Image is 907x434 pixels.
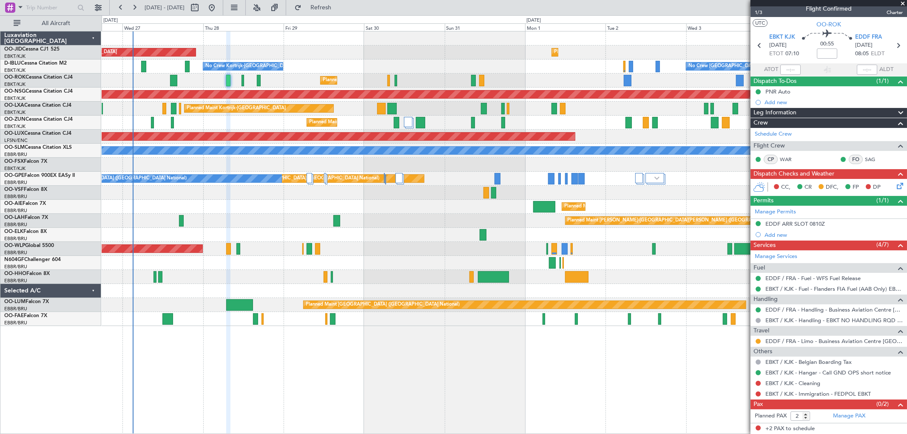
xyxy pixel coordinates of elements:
span: [DATE] [769,41,787,50]
div: Sat 30 [364,23,444,31]
span: Flight Crew [753,141,785,151]
span: Permits [753,196,773,206]
div: Tue 2 [606,23,686,31]
a: EBKT / KJK - Fuel - Flanders FIA Fuel (AAB Only) EBKT / KJK [765,285,903,292]
div: Planned Maint [PERSON_NAME]-[GEOGRAPHIC_DATA][PERSON_NAME] ([GEOGRAPHIC_DATA][PERSON_NAME]) [568,214,819,227]
a: Manage PAX [833,412,865,420]
div: CP [764,155,778,164]
button: All Aircraft [9,17,92,30]
div: FO [849,155,863,164]
span: Handling [753,295,778,304]
a: EBBR/BRU [4,278,27,284]
a: EDDF / FRA - Limo - Business Aviation Centre [GEOGRAPHIC_DATA] ([PERSON_NAME] Avn) EDDF / FRA [765,338,903,345]
span: [DATE] [855,41,873,50]
div: Wed 3 [686,23,767,31]
div: PNR Auto [765,88,790,95]
div: Planned Maint Kortrijk-[GEOGRAPHIC_DATA] [554,46,653,59]
a: LFSN/ENC [4,137,28,144]
span: (4/7) [876,240,889,249]
span: 00:55 [820,40,834,48]
input: Trip Number [26,1,75,14]
span: [DATE] - [DATE] [145,4,185,11]
span: Crew [753,118,768,128]
a: Schedule Crew [755,130,792,139]
input: --:-- [780,65,801,75]
a: D-IBLUCessna Citation M2 [4,61,67,66]
a: WAR [780,156,799,163]
span: FP [853,183,859,192]
span: Refresh [303,5,339,11]
span: OO-SLM [4,145,25,150]
label: Planned PAX [755,412,787,420]
a: EBBR/BRU [4,250,27,256]
a: EDDF / FRA - Fuel - WFS Fuel Release [765,275,861,282]
a: OO-ZUNCessna Citation CJ4 [4,117,73,122]
div: Wed 27 [122,23,203,31]
a: EBKT/KJK [4,95,26,102]
span: N604GF [4,257,24,262]
a: OO-AIEFalcon 7X [4,201,46,206]
div: [DATE] [526,17,541,24]
span: +2 PAX to schedule [765,425,815,433]
span: (1/1) [876,196,889,205]
a: EBBR/BRU [4,320,27,326]
a: EBBR/BRU [4,179,27,186]
a: OO-LXACessna Citation CJ4 [4,103,71,108]
span: OO-ELK [4,229,23,234]
span: DFC, [826,183,839,192]
a: EBKT/KJK [4,81,26,88]
a: OO-VSFFalcon 8X [4,187,47,192]
div: No Crew [GEOGRAPHIC_DATA] ([GEOGRAPHIC_DATA] National) [688,60,831,73]
div: No Crew [GEOGRAPHIC_DATA] ([GEOGRAPHIC_DATA] National) [44,172,187,185]
span: ATOT [764,65,778,74]
a: OO-ELKFalcon 8X [4,229,47,234]
span: OO-LXA [4,103,24,108]
a: Manage Permits [755,208,796,216]
span: DP [873,183,881,192]
a: SAG [865,156,884,163]
span: Charter [880,9,903,16]
span: EDDF FRA [855,33,882,42]
span: OO-HHO [4,271,26,276]
a: EBKT / KJK - Immigration - FEDPOL EBKT [765,390,871,397]
a: OO-SLMCessna Citation XLS [4,145,72,150]
div: Add new [765,99,903,106]
span: OO-LAH [4,215,25,220]
a: Manage Services [755,252,797,261]
a: OO-WLPGlobal 5500 [4,243,54,248]
span: OO-GPE [4,173,24,178]
a: EBBR/BRU [4,306,27,312]
a: EBKT/KJK [4,67,26,74]
span: ELDT [871,50,884,58]
div: Add new [765,231,903,238]
a: OO-GPEFalcon 900EX EASy II [4,173,75,178]
span: OO-NSG [4,89,26,94]
span: CR [805,183,812,192]
span: OO-FAE [4,313,24,318]
span: OO-ROK [816,20,841,29]
span: Dispatch To-Dos [753,77,796,86]
span: Pax [753,400,763,409]
img: arrow-gray.svg [654,176,660,180]
a: EBBR/BRU [4,207,27,214]
div: Planned Maint Kortrijk-[GEOGRAPHIC_DATA] [309,116,408,129]
span: OO-LUM [4,299,26,304]
span: OO-FSX [4,159,24,164]
a: EBBR/BRU [4,235,27,242]
div: Planned Maint [GEOGRAPHIC_DATA] ([GEOGRAPHIC_DATA]) [564,200,698,213]
a: N604GFChallenger 604 [4,257,61,262]
span: EBKT KJK [769,33,795,42]
span: OO-ROK [4,75,26,80]
a: OO-JIDCessna CJ1 525 [4,47,60,52]
span: ETOT [769,50,783,58]
a: EBKT/KJK [4,109,26,116]
span: OO-VSF [4,187,24,192]
span: OO-AIE [4,201,23,206]
span: All Aircraft [22,20,90,26]
span: OO-LUX [4,131,24,136]
span: ALDT [879,65,893,74]
a: OO-FSXFalcon 7X [4,159,47,164]
div: Planned Maint [GEOGRAPHIC_DATA] ([GEOGRAPHIC_DATA] National) [225,172,379,185]
a: EBBR/BRU [4,151,27,158]
span: 07:10 [785,50,799,58]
